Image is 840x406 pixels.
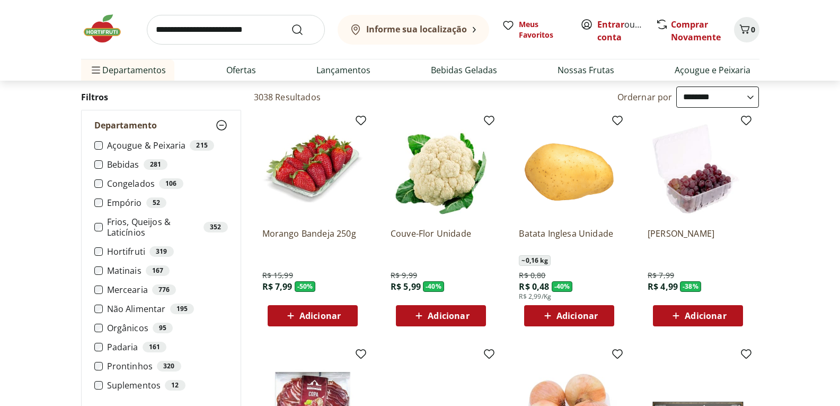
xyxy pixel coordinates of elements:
[519,281,549,292] span: R$ 0,48
[552,281,573,292] span: - 40 %
[262,270,293,281] span: R$ 15,99
[597,19,624,30] a: Entrar
[648,228,748,251] a: [PERSON_NAME]
[146,265,170,276] div: 167
[391,118,491,219] img: Couve-Flor Unidade
[597,18,644,44] span: ou
[157,361,181,372] div: 320
[519,255,550,266] span: ~ 0,16 kg
[680,281,701,292] span: - 38 %
[519,292,551,301] span: R$ 2,99/Kg
[597,19,656,43] a: Criar conta
[617,91,673,103] label: Ordernar por
[428,312,469,320] span: Adicionar
[190,140,214,151] div: 215
[391,228,491,251] a: Couve-Flor Unidade
[143,342,166,352] div: 161
[675,64,750,76] a: Açougue e Peixaria
[396,305,486,326] button: Adicionar
[254,91,321,103] h2: 3038 Resultados
[431,64,497,76] a: Bebidas Geladas
[146,197,166,208] div: 52
[107,265,228,276] label: Matinais
[204,222,227,232] div: 352
[653,305,743,326] button: Adicionar
[81,87,241,108] h2: Filtros
[107,197,228,208] label: Empório
[295,281,316,292] span: - 50 %
[107,323,228,333] label: Orgânicos
[648,118,748,219] img: Uva Rosada Embalada
[107,246,228,257] label: Hortifruti
[291,23,316,36] button: Submit Search
[152,284,176,295] div: 776
[262,281,293,292] span: R$ 7,99
[81,13,134,45] img: Hortifruti
[107,304,228,314] label: Não Alimentar
[107,380,228,391] label: Suplementos
[165,380,185,391] div: 12
[153,323,173,333] div: 95
[90,57,166,83] span: Departamentos
[685,312,726,320] span: Adicionar
[90,57,102,83] button: Menu
[423,281,444,292] span: - 40 %
[107,140,228,151] label: Açougue & Peixaria
[734,17,759,42] button: Carrinho
[558,64,614,76] a: Nossas Frutas
[524,305,614,326] button: Adicionar
[519,228,620,251] a: Batata Inglesa Unidade
[107,178,228,189] label: Congelados
[366,23,467,35] b: Informe sua localização
[107,284,228,295] label: Mercearia
[149,246,173,257] div: 319
[159,178,183,189] div: 106
[519,19,568,40] span: Meus Favoritos
[519,118,620,219] img: Batata Inglesa Unidade
[648,281,678,292] span: R$ 4,99
[299,312,341,320] span: Adicionar
[107,159,228,170] label: Bebidas
[170,304,194,314] div: 195
[262,118,363,219] img: Morango Bandeja 250g
[107,217,228,238] label: Frios, Queijos & Laticínios
[262,228,363,251] a: Morango Bandeja 250g
[502,19,568,40] a: Meus Favoritos
[671,19,721,43] a: Comprar Novamente
[268,305,358,326] button: Adicionar
[147,15,325,45] input: search
[226,64,256,76] a: Ofertas
[519,270,545,281] span: R$ 0,80
[94,120,157,131] span: Departamento
[316,64,370,76] a: Lançamentos
[648,270,674,281] span: R$ 7,99
[144,159,167,170] div: 281
[338,15,489,45] button: Informe sua localização
[556,312,598,320] span: Adicionar
[107,361,228,372] label: Prontinhos
[391,281,421,292] span: R$ 5,99
[107,342,228,352] label: Padaria
[751,24,755,34] span: 0
[391,270,417,281] span: R$ 9,99
[82,110,241,140] button: Departamento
